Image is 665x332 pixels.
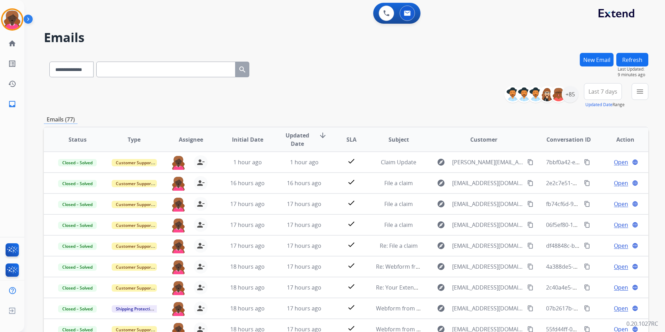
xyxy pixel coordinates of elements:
span: 17 hours ago [287,263,321,270]
span: Closed – Solved [58,305,97,313]
mat-icon: person_remove [197,221,205,229]
span: File a claim [384,200,413,208]
span: Closed – Solved [58,201,97,208]
mat-icon: content_copy [527,159,534,165]
img: agent-avatar [171,301,185,316]
span: 18 hours ago [230,305,265,312]
span: Webform from [EMAIL_ADDRESS][DOMAIN_NAME] on [DATE] [376,305,534,312]
span: Customer Support [112,159,157,166]
mat-icon: language [632,305,638,311]
span: Open [614,200,628,208]
span: Open [614,179,628,187]
mat-icon: person_remove [197,179,205,187]
span: Updated Date [282,131,313,148]
mat-icon: language [632,284,638,291]
span: 16 hours ago [287,179,321,187]
mat-icon: check [347,157,355,165]
span: Open [614,283,628,292]
span: File a claim [384,179,413,187]
span: [EMAIL_ADDRESS][DOMAIN_NAME] [452,221,523,229]
img: agent-avatar [171,260,185,274]
span: 7bbf0a42-e960-4782-98bf-16dd0d1e1011 [546,158,652,166]
th: Action [592,127,648,152]
button: New Email [580,53,614,66]
mat-icon: content_copy [527,180,534,186]
mat-icon: menu [636,87,644,96]
img: agent-avatar [171,197,185,212]
mat-icon: check [347,240,355,249]
span: [EMAIL_ADDRESS][DOMAIN_NAME] [452,200,523,208]
mat-icon: person_remove [197,158,205,166]
mat-icon: home [8,39,16,48]
mat-icon: content_copy [584,201,590,207]
span: Closed – Solved [58,159,97,166]
mat-icon: language [632,243,638,249]
span: 07b2617b-c2cf-4d8f-a5c1-3a3c0365e7e2 [546,305,650,312]
span: Customer Support [112,201,157,208]
span: 16 hours ago [230,179,265,187]
span: 17 hours ago [230,221,265,229]
img: agent-avatar [171,155,185,170]
mat-icon: explore [437,200,445,208]
mat-icon: content_copy [584,222,590,228]
span: Closed – Solved [58,284,97,292]
span: Last 7 days [588,90,617,93]
span: Range [585,102,625,108]
mat-icon: history [8,80,16,88]
span: Type [128,135,141,144]
mat-icon: explore [437,221,445,229]
span: 17 hours ago [230,200,265,208]
mat-icon: person_remove [197,262,205,271]
span: 17 hours ago [287,242,321,250]
span: Shipping Protection [112,305,159,313]
span: Customer Support [112,180,157,187]
mat-icon: explore [437,283,445,292]
mat-icon: check [347,178,355,186]
span: 17 hours ago [287,284,321,291]
span: 2c40a4e5-6e41-413a-9e45-b2cc76231b51 [546,284,653,291]
span: 1 hour ago [290,158,319,166]
span: Re: File a claim [380,242,418,250]
span: [EMAIL_ADDRESS][DOMAIN_NAME] [452,242,523,250]
span: 06f5ef80-1307-4f11-9a36-667b02b820d8 [546,221,650,229]
span: 17 hours ago [287,221,321,229]
mat-icon: person_remove [197,283,205,292]
mat-icon: language [632,222,638,228]
span: Status [69,135,87,144]
mat-icon: explore [437,242,445,250]
span: Customer [470,135,497,144]
span: [EMAIL_ADDRESS][DOMAIN_NAME] [452,283,523,292]
mat-icon: content_copy [527,201,534,207]
mat-icon: explore [437,262,445,271]
span: df48848c-b21c-4c93-801e-9b9a5bc0c0f1 [546,242,650,250]
img: avatar [2,10,22,29]
span: Closed – Solved [58,243,97,250]
span: 2e2c7e51-0e82-4e8d-87be-ec15a87b5f11 [546,179,652,187]
mat-icon: check [347,220,355,228]
button: Refresh [616,53,648,66]
span: Closed – Solved [58,180,97,187]
mat-icon: explore [437,179,445,187]
span: 18 hours ago [230,263,265,270]
mat-icon: inbox [8,100,16,108]
span: 17 hours ago [287,305,321,312]
mat-icon: language [632,263,638,270]
button: Updated Date [585,102,612,108]
span: 9 minutes ago [618,72,648,78]
mat-icon: language [632,180,638,186]
mat-icon: content_copy [527,305,534,311]
span: [EMAIL_ADDRESS][DOMAIN_NAME] [452,262,523,271]
mat-icon: content_copy [527,243,534,249]
span: Customer Support [112,222,157,229]
mat-icon: check [347,261,355,270]
mat-icon: explore [437,304,445,313]
mat-icon: person_remove [197,200,205,208]
span: Customer Support [112,263,157,271]
span: Open [614,158,628,166]
span: File a claim [384,221,413,229]
span: Conversation ID [546,135,591,144]
span: Open [614,221,628,229]
mat-icon: language [632,201,638,207]
img: agent-avatar [171,280,185,295]
mat-icon: content_copy [527,222,534,228]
